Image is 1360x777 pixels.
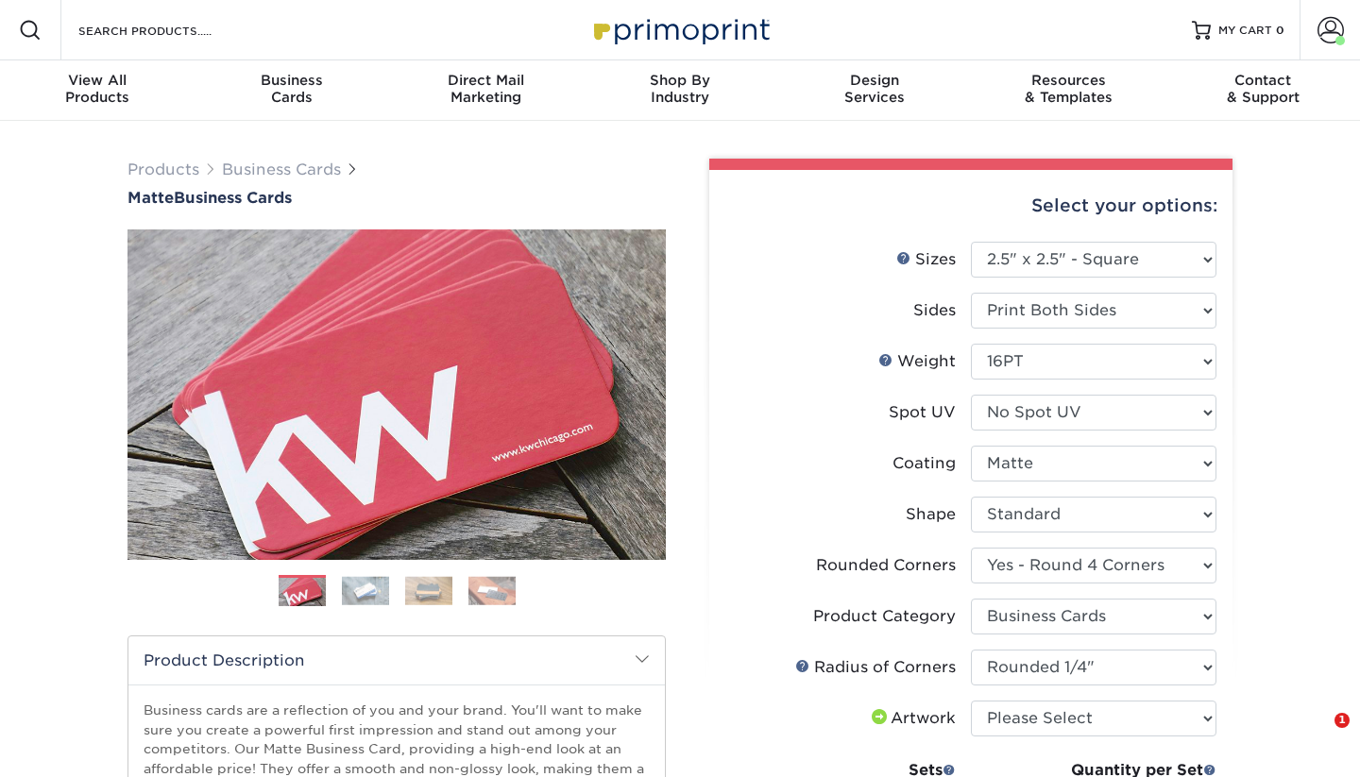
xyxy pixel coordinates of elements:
iframe: Intercom live chat [1296,713,1341,758]
div: Coating [892,452,956,475]
h2: Product Description [128,636,665,684]
div: Spot UV [889,401,956,424]
img: Business Cards 04 [468,576,516,605]
input: SEARCH PRODUCTS..... [76,19,261,42]
span: Design [777,72,972,89]
img: Business Cards 01 [279,568,326,616]
div: & Templates [972,72,1166,106]
div: Artwork [868,707,956,730]
iframe: Google Customer Reviews [5,719,161,770]
div: Weight [878,350,956,373]
span: Resources [972,72,1166,89]
a: Business Cards [222,160,341,178]
h1: Business Cards [127,189,666,207]
div: Industry [583,72,777,106]
a: DesignServices [777,60,972,121]
span: Matte [127,189,174,207]
div: Services [777,72,972,106]
span: MY CART [1218,23,1272,39]
a: Direct MailMarketing [388,60,583,121]
div: Product Category [813,605,956,628]
span: Contact [1165,72,1360,89]
a: Resources& Templates [972,60,1166,121]
div: Select your options: [724,170,1217,242]
div: Shape [906,503,956,526]
a: Shop ByIndustry [583,60,777,121]
div: & Support [1165,72,1360,106]
span: 1 [1334,713,1350,728]
div: Sides [913,299,956,322]
span: Direct Mail [388,72,583,89]
a: Products [127,160,199,178]
div: Marketing [388,72,583,106]
a: BusinessCards [195,60,389,121]
img: Business Cards 02 [342,576,389,605]
img: Business Cards 03 [405,576,452,605]
div: Radius of Corners [795,656,956,679]
img: Primoprint [586,9,774,50]
span: Shop By [583,72,777,89]
a: Contact& Support [1165,60,1360,121]
img: Matte 01 [127,126,666,664]
div: Rounded Corners [816,554,956,577]
a: MatteBusiness Cards [127,189,666,207]
div: Sizes [896,248,956,271]
div: Cards [195,72,389,106]
span: 0 [1276,24,1284,37]
span: Business [195,72,389,89]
